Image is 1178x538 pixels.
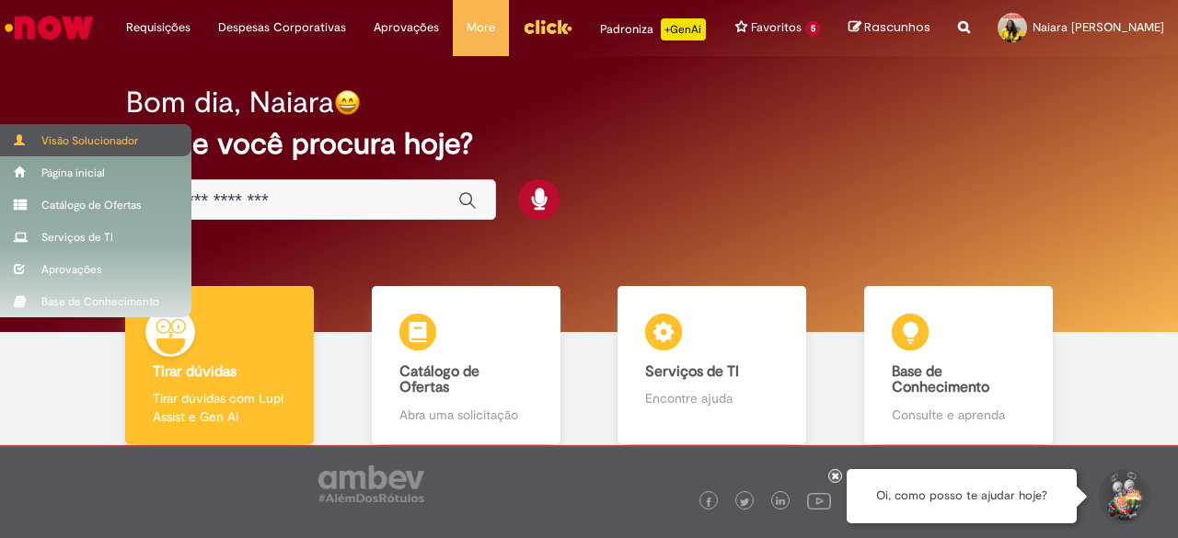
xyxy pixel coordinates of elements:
[153,389,286,426] p: Tirar dúvidas com Lupi Assist e Gen Ai
[1033,19,1164,35] span: Naiara [PERSON_NAME]
[126,18,191,37] span: Requisições
[807,488,831,512] img: logo_footer_youtube.png
[343,286,590,445] a: Catálogo de Ofertas Abra uma solicitação
[589,286,836,445] a: Serviços de TI Encontre ajuda
[467,18,495,37] span: More
[805,21,821,37] span: 5
[751,18,802,37] span: Favoritos
[864,18,930,36] span: Rascunhos
[645,389,779,407] p: Encontre ajuda
[645,362,739,381] b: Serviços de TI
[399,406,533,424] p: Abra uma solicitação
[318,465,424,502] img: logo_footer_ambev_rotulo_gray.png
[849,19,930,37] a: Rascunhos
[661,18,706,40] p: +GenAi
[2,9,97,46] img: ServiceNow
[776,497,785,508] img: logo_footer_linkedin.png
[740,498,749,507] img: logo_footer_twitter.png
[892,406,1025,424] p: Consulte e aprenda
[126,86,334,119] h2: Bom dia, Naiara
[1095,469,1150,524] button: Iniciar Conversa de Suporte
[600,18,706,40] div: Padroniza
[218,18,346,37] span: Despesas Corporativas
[836,286,1082,445] a: Base de Conhecimento Consulte e aprenda
[892,362,989,397] b: Base de Conhecimento
[374,18,439,37] span: Aprovações
[153,362,237,381] b: Tirar dúvidas
[334,89,361,116] img: happy-face.png
[399,362,479,397] b: Catálogo de Ofertas
[847,469,1077,523] div: Oi, como posso te ajudar hoje?
[126,128,1051,160] h2: O que você procura hoje?
[97,286,343,445] a: Tirar dúvidas Tirar dúvidas com Lupi Assist e Gen Ai
[704,498,713,507] img: logo_footer_facebook.png
[523,13,572,40] img: click_logo_yellow_360x200.png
